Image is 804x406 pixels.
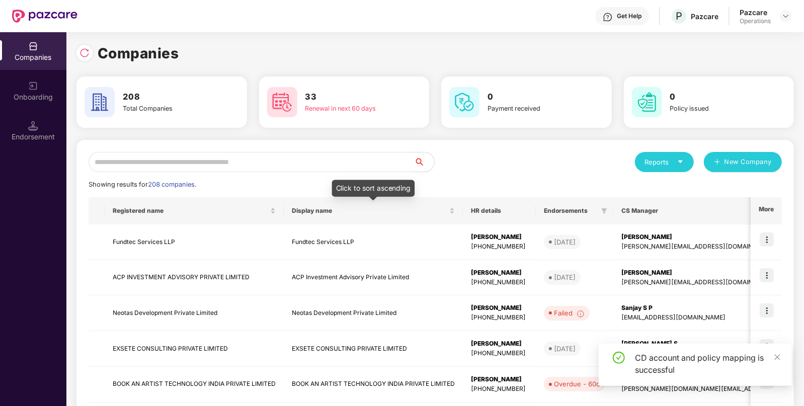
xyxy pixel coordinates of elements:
[601,208,607,214] span: filter
[284,331,463,367] td: EXSETE CONSULTING PRIVATE LIMITED
[463,197,536,224] th: HR details
[471,375,528,384] div: [PERSON_NAME]
[105,197,284,224] th: Registered name
[284,367,463,402] td: BOOK AN ARTIST TECHNOLOGY INDIA PRIVATE LIMITED
[554,272,576,282] div: [DATE]
[554,344,576,354] div: [DATE]
[449,87,479,117] img: svg+xml;base64,PHN2ZyB4bWxucz0iaHR0cDovL3d3dy53My5vcmcvMjAwMC9zdmciIHdpZHRoPSI2MCIgaGVpZ2h0PSI2MC...
[98,42,179,64] h1: Companies
[105,295,284,331] td: Neotas Development Private Limited
[471,242,528,252] div: [PHONE_NUMBER]
[760,268,774,282] img: icon
[691,12,718,21] div: Pazcare
[471,349,528,358] div: [PHONE_NUMBER]
[267,87,297,117] img: svg+xml;base64,PHN2ZyB4bWxucz0iaHR0cDovL3d3dy53My5vcmcvMjAwMC9zdmciIHdpZHRoPSI2MCIgaGVpZ2h0PSI2MC...
[774,354,781,361] span: close
[123,104,209,114] div: Total Companies
[760,232,774,247] img: icon
[113,207,268,215] span: Registered name
[603,12,613,22] img: svg+xml;base64,PHN2ZyBpZD0iSGVscC0zMngzMiIgeG1sbnM9Imh0dHA6Ly93d3cudzMub3JnLzIwMDAvc3ZnIiB3aWR0aD...
[105,224,284,260] td: Fundtec Services LLP
[740,8,771,17] div: Pazcare
[613,352,625,364] span: check-circle
[645,157,684,167] div: Reports
[89,181,196,188] span: Showing results for
[714,158,720,167] span: plus
[284,295,463,331] td: Neotas Development Private Limited
[471,232,528,242] div: [PERSON_NAME]
[554,237,576,247] div: [DATE]
[599,205,609,217] span: filter
[284,260,463,296] td: ACP Investment Advisory Private Limited
[471,384,528,394] div: [PHONE_NUMBER]
[670,104,757,114] div: Policy issued
[284,197,463,224] th: Display name
[414,158,434,166] span: search
[617,12,641,20] div: Get Help
[554,379,600,389] div: Overdue - 60d
[471,303,528,313] div: [PERSON_NAME]
[471,268,528,278] div: [PERSON_NAME]
[305,104,392,114] div: Renewal in next 60 days
[782,12,790,20] img: svg+xml;base64,PHN2ZyBpZD0iRHJvcGRvd24tMzJ4MzIiIHhtbG5zPSJodHRwOi8vd3d3LnczLm9yZy8yMDAwL3N2ZyIgd2...
[544,207,597,215] span: Endorsements
[488,91,574,104] h3: 0
[28,121,38,131] img: svg+xml;base64,PHN2ZyB3aWR0aD0iMTQuNSIgaGVpZ2h0PSIxNC41IiB2aWV3Qm94PSIwIDAgMTYgMTYiIGZpbGw9Im5vbm...
[635,352,780,376] div: CD account and policy mapping is successful
[12,10,77,23] img: New Pazcare Logo
[677,158,684,165] span: caret-down
[725,157,772,167] span: New Company
[471,339,528,349] div: [PERSON_NAME]
[577,310,585,318] img: svg+xml;base64,PHN2ZyBpZD0iSW5mb18tXzMyeDMyIiBkYXRhLW5hbWU9IkluZm8gLSAzMngzMiIgeG1sbnM9Imh0dHA6Ly...
[760,303,774,317] img: icon
[554,308,585,318] div: Failed
[471,278,528,287] div: [PHONE_NUMBER]
[670,91,757,104] h3: 0
[79,48,90,58] img: svg+xml;base64,PHN2ZyBpZD0iUmVsb2FkLTMyeDMyIiB4bWxucz0iaHR0cDovL3d3dy53My5vcmcvMjAwMC9zdmciIHdpZH...
[105,331,284,367] td: EXSETE CONSULTING PRIVATE LIMITED
[676,10,682,22] span: P
[414,152,435,172] button: search
[85,87,115,117] img: svg+xml;base64,PHN2ZyB4bWxucz0iaHR0cDovL3d3dy53My5vcmcvMjAwMC9zdmciIHdpZHRoPSI2MCIgaGVpZ2h0PSI2MC...
[28,81,38,91] img: svg+xml;base64,PHN2ZyB3aWR0aD0iMjAiIGhlaWdodD0iMjAiIHZpZXdCb3g9IjAgMCAyMCAyMCIgZmlsbD0ibm9uZSIgeG...
[292,207,447,215] span: Display name
[751,197,782,224] th: More
[471,313,528,322] div: [PHONE_NUMBER]
[123,91,209,104] h3: 208
[148,181,196,188] span: 208 companies.
[284,224,463,260] td: Fundtec Services LLP
[740,17,771,25] div: Operations
[760,339,774,353] img: icon
[704,152,782,172] button: plusNew Company
[305,91,392,104] h3: 33
[28,41,38,51] img: svg+xml;base64,PHN2ZyBpZD0iQ29tcGFuaWVzIiB4bWxucz0iaHR0cDovL3d3dy53My5vcmcvMjAwMC9zdmciIHdpZHRoPS...
[105,260,284,296] td: ACP INVESTMENT ADVISORY PRIVATE LIMITED
[632,87,662,117] img: svg+xml;base64,PHN2ZyB4bWxucz0iaHR0cDovL3d3dy53My5vcmcvMjAwMC9zdmciIHdpZHRoPSI2MCIgaGVpZ2h0PSI2MC...
[488,104,574,114] div: Payment received
[105,367,284,402] td: BOOK AN ARTIST TECHNOLOGY INDIA PRIVATE LIMITED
